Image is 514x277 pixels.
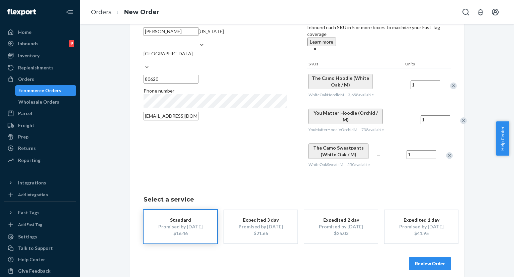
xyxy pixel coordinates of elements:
[18,122,34,129] div: Freight
[18,52,39,59] div: Inventory
[69,40,74,47] div: 9
[4,38,76,49] a: Inbounds9
[411,80,440,89] input: Quantity
[304,210,378,243] button: Expedited 2 dayPromised by [DATE]$25.03
[18,133,28,140] div: Prep
[307,17,451,53] div: Inbound each SKU in 5 or more boxes to maximize your Fast Tag coverage
[312,75,369,88] span: The Camo Hoodie (White Oak / M)
[63,5,76,19] button: Close Navigation
[395,230,448,237] div: $41.95
[4,27,76,38] a: Home
[313,46,317,53] button: close
[18,145,36,152] div: Returns
[391,118,395,123] span: —
[395,223,448,230] div: Promised by [DATE]
[18,192,48,198] div: Add Integration
[144,210,217,243] button: StandardPromised by [DATE]$16.46
[224,210,297,243] button: Expedited 3 dayPromised by [DATE]$21.66
[144,112,198,120] input: Email (Only Required for International)
[361,127,384,132] span: 738 available
[154,223,207,230] div: Promised by [DATE]
[307,38,336,46] button: Learn more
[489,5,502,19] button: Open account menu
[144,27,198,36] input: City
[4,62,76,73] a: Replenishments
[4,243,76,254] a: Talk to Support
[18,268,51,274] div: Give Feedback
[450,82,457,89] div: Remove Item
[15,85,77,96] a: Ecommerce Orders
[380,83,384,89] span: —
[154,217,207,223] div: Standard
[4,254,76,265] a: Help Center
[459,5,473,19] button: Open Search Box
[309,92,344,97] span: WhiteOakHoodieM
[234,217,287,223] div: Expedited 3 day
[4,155,76,166] a: Reporting
[18,245,53,252] div: Talk to Support
[18,157,40,164] div: Reporting
[144,88,174,94] span: Phone number
[496,121,509,156] button: Help Center
[446,152,453,159] div: Remove Item
[348,92,374,97] span: 3,658 available
[234,230,287,237] div: $21.66
[309,144,368,159] button: The Camo Sweatpants (White Oak / M)
[18,64,54,71] div: Replenishments
[474,5,487,19] button: Open notifications
[347,162,370,167] span: 550 available
[4,177,76,188] button: Integrations
[144,50,193,57] div: [GEOGRAPHIC_DATA]
[4,143,76,154] a: Returns
[7,9,36,15] img: Flexport logo
[18,110,32,117] div: Parcel
[395,217,448,223] div: Expedited 1 day
[314,110,378,122] span: You Matter Hoodie (Orchid / M)
[15,97,77,107] a: Wholesale Orders
[376,153,380,158] span: —
[91,8,111,16] a: Orders
[4,191,76,199] a: Add Integration
[460,117,467,124] div: Remove Item
[4,131,76,142] a: Prep
[18,40,38,47] div: Inbounds
[86,2,165,22] ol: breadcrumbs
[4,221,76,229] a: Add Fast Tag
[309,109,382,124] button: You Matter Hoodie (Orchid / M)
[18,233,37,240] div: Settings
[144,75,198,84] input: ZIP Code
[124,8,159,16] a: New Order
[384,210,458,243] button: Expedited 1 dayPromised by [DATE]$41.95
[421,115,450,124] input: Quantity
[18,256,45,263] div: Help Center
[4,231,76,242] a: Settings
[309,127,357,132] span: YouMatterHoodieOrchidM
[407,150,436,159] input: Quantity
[307,61,404,68] div: SKUs
[18,209,39,216] div: Fast Tags
[18,87,61,94] div: Ecommerce Orders
[198,28,224,35] div: [US_STATE]
[4,207,76,218] button: Fast Tags
[4,50,76,61] a: Inventory
[18,222,42,227] div: Add Fast Tag
[314,223,368,230] div: Promised by [DATE]
[314,217,368,223] div: Expedited 2 day
[313,145,364,157] span: The Camo Sweatpants (White Oak / M)
[404,61,434,68] div: Units
[154,230,207,237] div: $16.46
[4,120,76,131] a: Freight
[409,257,451,270] button: Review Order
[18,76,34,82] div: Orders
[4,108,76,119] a: Parcel
[234,223,287,230] div: Promised by [DATE]
[4,266,76,276] button: Give Feedback
[314,230,368,237] div: $25.03
[18,29,31,36] div: Home
[18,179,46,186] div: Integrations
[309,74,372,89] button: The Camo Hoodie (White Oak / M)
[144,197,451,203] h1: Select a service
